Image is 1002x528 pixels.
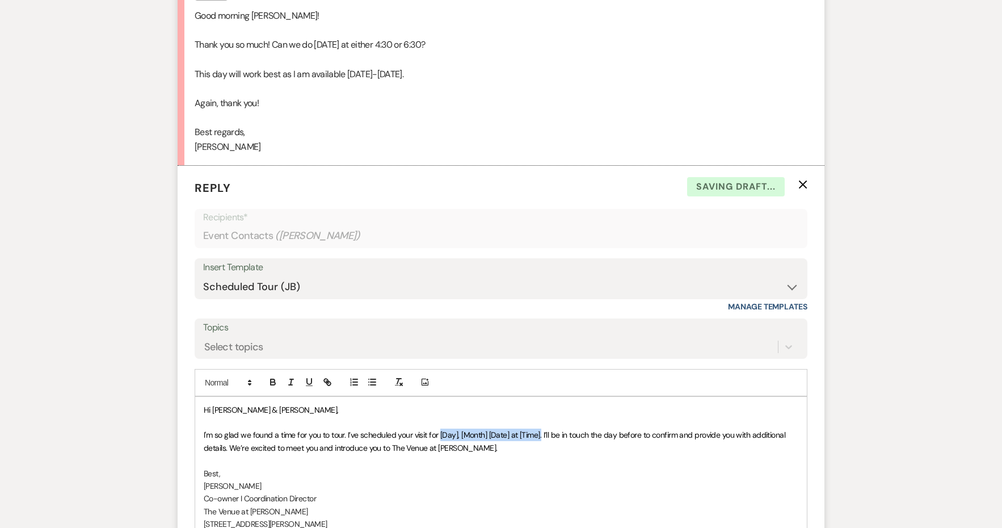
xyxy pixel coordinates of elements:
p: Recipients* [203,210,799,225]
div: Event Contacts [203,225,799,247]
span: Co-owner I Coordination Director [204,493,316,504]
a: Manage Templates [728,301,807,312]
span: I'm so glad we found a time for you to tour. I’ve scheduled your visit for [Day], [Month] [Date] ... [204,430,788,452]
p: Best regards, [195,125,807,140]
p: This day will work best as I am available [DATE]-[DATE]. [195,67,807,82]
span: [PERSON_NAME] [204,481,262,491]
span: Hi [PERSON_NAME] & [PERSON_NAME], [204,405,339,415]
p: Good morning [PERSON_NAME]! [195,9,807,23]
p: Again, thank you! [195,96,807,111]
span: Saving draft... [687,177,785,196]
p: [PERSON_NAME] [195,140,807,154]
p: Thank you so much! Can we do [DATE] at either 4:30 or 6:30? [195,37,807,52]
span: The Venue at [PERSON_NAME] [204,506,308,517]
span: Best, [204,468,220,479]
div: Select topics [204,339,263,354]
span: Reply [195,181,231,195]
span: ( [PERSON_NAME] ) [275,228,360,244]
label: Topics [203,320,799,336]
div: Insert Template [203,259,799,276]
